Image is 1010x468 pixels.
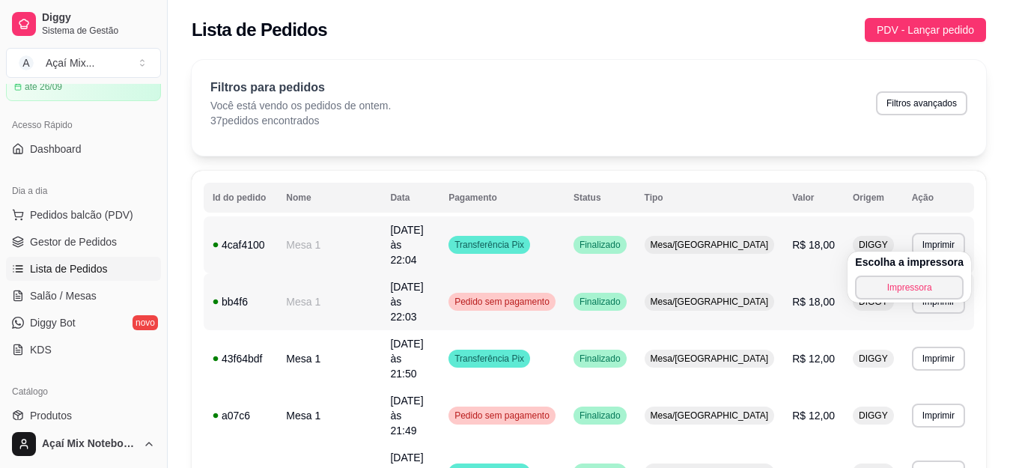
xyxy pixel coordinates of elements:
[6,230,161,254] a: Gestor de Pedidos
[277,183,381,213] th: Nome
[6,113,161,137] div: Acesso Rápido
[6,426,161,462] button: Açaí Mix Notebook novo
[451,239,527,251] span: Transferência Pix
[277,330,381,387] td: Mesa 1
[42,11,155,25] span: Diggy
[855,255,964,270] h4: Escolha a impressora
[30,142,82,156] span: Dashboard
[856,353,891,365] span: DIGGY
[204,183,277,213] th: Id do pedido
[25,81,62,93] article: até 26/09
[210,79,391,97] p: Filtros para pedidos
[648,353,772,365] span: Mesa/[GEOGRAPHIC_DATA]
[390,395,423,437] span: [DATE] às 21:49
[856,239,891,251] span: DIGGY
[648,296,772,308] span: Mesa/[GEOGRAPHIC_DATA]
[277,387,381,444] td: Mesa 1
[636,183,784,213] th: Tipo
[792,353,835,365] span: R$ 12,00
[213,294,268,309] div: bb4f6
[577,239,624,251] span: Finalizado
[903,183,974,213] th: Ação
[30,408,72,423] span: Produtos
[213,237,268,252] div: 4caf4100
[210,98,391,113] p: Você está vendo os pedidos de ontem.
[856,410,891,422] span: DIGGY
[855,276,964,300] button: Impressora
[912,233,965,257] button: Imprimir
[390,281,423,323] span: [DATE] às 22:03
[213,351,268,366] div: 43f64bdf
[792,296,835,308] span: R$ 18,00
[192,18,327,42] h2: Lista de Pedidos
[6,284,161,308] a: Salão / Mesas
[792,239,835,251] span: R$ 18,00
[46,55,94,70] div: Açaí Mix ...
[912,404,965,428] button: Imprimir
[451,410,553,422] span: Pedido sem pagamento
[390,338,423,380] span: [DATE] às 21:50
[30,207,133,222] span: Pedidos balcão (PDV)
[6,404,161,428] a: Produtos
[277,273,381,330] td: Mesa 1
[565,183,636,213] th: Status
[844,183,903,213] th: Origem
[6,338,161,362] a: KDS
[451,296,553,308] span: Pedido sem pagamento
[30,342,52,357] span: KDS
[30,261,108,276] span: Lista de Pedidos
[783,183,844,213] th: Valor
[6,203,161,227] button: Pedidos balcão (PDV)
[6,137,161,161] a: Dashboard
[577,353,624,365] span: Finalizado
[19,55,34,70] span: A
[277,216,381,273] td: Mesa 1
[912,347,965,371] button: Imprimir
[210,113,391,128] p: 37 pedidos encontrados
[30,288,97,303] span: Salão / Mesas
[577,296,624,308] span: Finalizado
[42,437,137,451] span: Açaí Mix Notebook novo
[865,18,986,42] button: PDV - Lançar pedido
[6,6,161,42] a: DiggySistema de Gestão
[6,311,161,335] a: Diggy Botnovo
[439,183,565,213] th: Pagamento
[648,410,772,422] span: Mesa/[GEOGRAPHIC_DATA]
[6,380,161,404] div: Catálogo
[42,25,155,37] span: Sistema de Gestão
[30,234,117,249] span: Gestor de Pedidos
[648,239,772,251] span: Mesa/[GEOGRAPHIC_DATA]
[30,315,76,330] span: Diggy Bot
[451,353,527,365] span: Transferência Pix
[6,179,161,203] div: Dia a dia
[390,224,423,266] span: [DATE] às 22:04
[381,183,439,213] th: Data
[6,257,161,281] a: Lista de Pedidos
[792,410,835,422] span: R$ 12,00
[577,410,624,422] span: Finalizado
[213,408,268,423] div: a07c6
[876,91,967,115] button: Filtros avançados
[6,48,161,78] button: Select a team
[877,22,974,38] span: PDV - Lançar pedido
